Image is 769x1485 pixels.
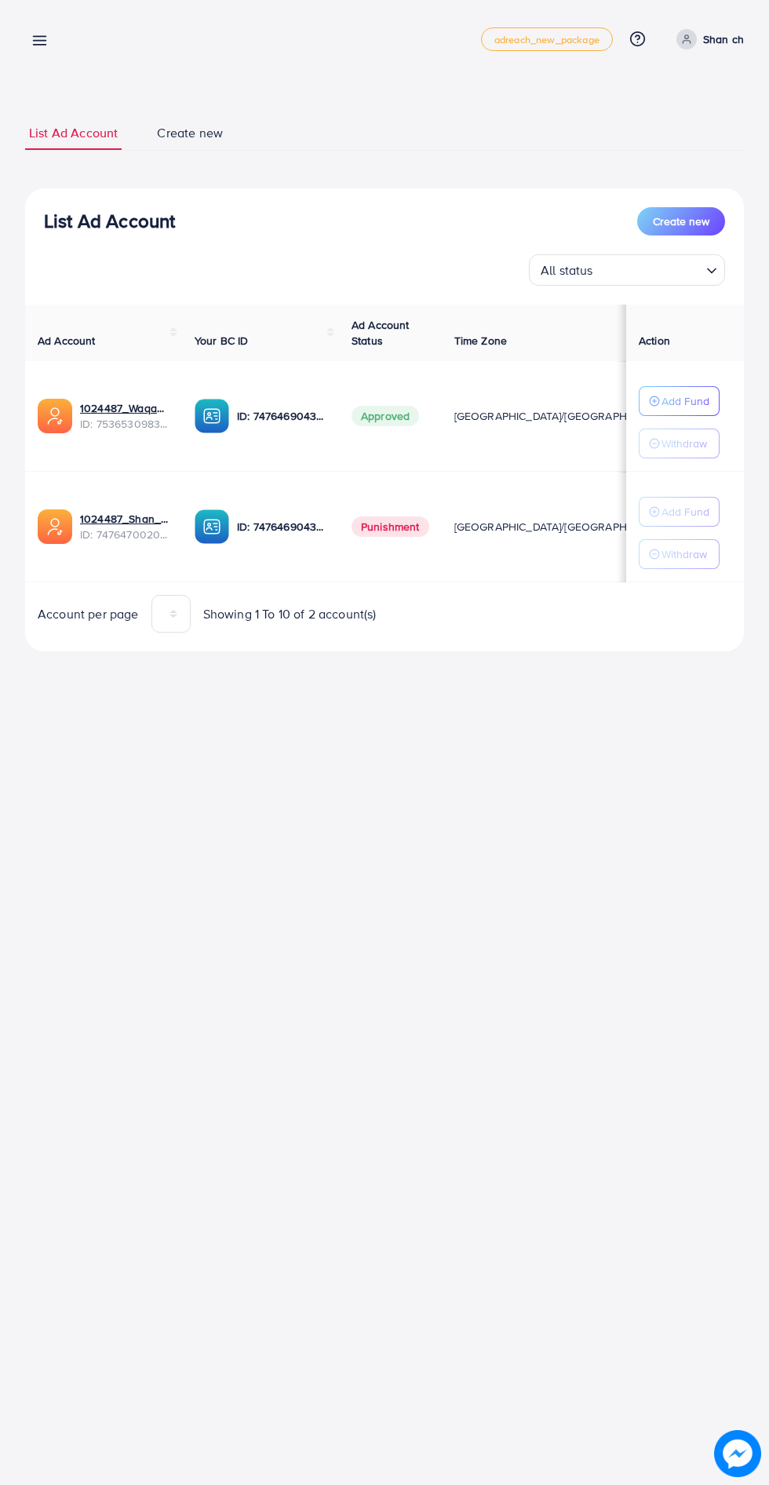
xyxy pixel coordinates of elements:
a: 1024487_Shan_1740751332072 [80,511,169,527]
div: <span class='underline'>1024487_Waqaslatif_1754735395634</span></br>7536530983537934352 [80,400,169,432]
p: Add Fund [661,392,709,410]
img: ic-ba-acc.ded83a64.svg [195,509,229,544]
span: Punishment [352,516,429,537]
img: image [714,1430,761,1477]
p: Shan ch [703,30,744,49]
p: ID: 7476469043022413841 [237,407,326,425]
span: List Ad Account [29,124,118,142]
button: Create new [637,207,725,235]
span: [GEOGRAPHIC_DATA]/[GEOGRAPHIC_DATA] [454,519,672,535]
img: ic-ads-acc.e4c84228.svg [38,509,72,544]
span: Approved [352,406,419,426]
div: <span class='underline'>1024487_Shan_1740751332072</span></br>7476470020218847248 [80,511,169,543]
button: Add Fund [639,497,720,527]
img: ic-ads-acc.e4c84228.svg [38,399,72,433]
a: adreach_new_package [481,27,613,51]
h3: List Ad Account [44,210,175,232]
span: adreach_new_package [494,35,600,45]
button: Withdraw [639,429,720,458]
p: Withdraw [661,545,707,564]
span: All status [538,259,596,282]
span: ID: 7476470020218847248 [80,527,169,542]
span: [GEOGRAPHIC_DATA]/[GEOGRAPHIC_DATA] [454,408,672,424]
span: Account per page [38,605,139,623]
p: Withdraw [661,434,707,453]
span: Showing 1 To 10 of 2 account(s) [203,605,377,623]
img: ic-ba-acc.ded83a64.svg [195,399,229,433]
span: Your BC ID [195,333,249,348]
span: Create new [653,213,709,229]
span: Action [639,333,670,348]
p: ID: 7476469043022413841 [237,517,326,536]
span: Create new [157,124,223,142]
button: Withdraw [639,539,720,569]
input: Search for option [598,256,700,282]
a: 1024487_Waqaslatif_1754735395634 [80,400,169,416]
span: Ad Account [38,333,96,348]
a: Shan ch [670,29,744,49]
span: Time Zone [454,333,507,348]
span: ID: 7536530983537934352 [80,416,169,432]
div: Search for option [529,254,725,286]
span: Ad Account Status [352,317,410,348]
p: Add Fund [661,502,709,521]
button: Add Fund [639,386,720,416]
